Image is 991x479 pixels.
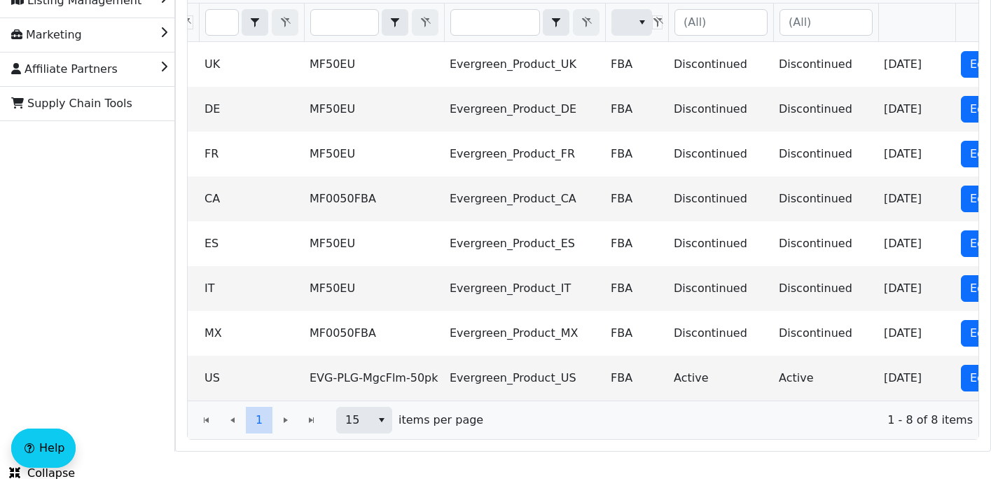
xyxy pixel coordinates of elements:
[206,10,238,35] input: Filter
[632,10,652,35] button: select
[605,356,668,401] td: FBA
[382,10,408,35] button: select
[878,356,955,401] td: [DATE]
[773,42,878,87] td: Discontinued
[199,176,304,221] td: CA
[878,221,955,266] td: [DATE]
[444,176,605,221] td: Evergreen_Product_CA
[605,132,668,176] td: FBA
[543,10,569,35] button: select
[199,356,304,401] td: US
[304,132,444,176] td: MF50EU
[304,42,444,87] td: MF50EU
[304,4,444,42] th: Filter
[605,87,668,132] td: FBA
[605,311,668,356] td: FBA
[444,132,605,176] td: Evergreen_Product_FR
[878,42,955,87] td: [DATE]
[773,221,878,266] td: Discontinued
[543,9,569,36] span: Choose Operator
[256,412,263,429] span: 1
[668,176,773,221] td: Discontinued
[668,4,773,42] th: Filter
[668,42,773,87] td: Discontinued
[444,221,605,266] td: Evergreen_Product_ES
[246,407,272,433] button: Page 1
[878,87,955,132] td: [DATE]
[199,221,304,266] td: ES
[773,4,878,42] th: Filter
[494,412,973,429] span: 1 - 8 of 8 items
[444,42,605,87] td: Evergreen_Product_UK
[780,10,872,35] input: (All)
[304,266,444,311] td: MF50EU
[11,429,76,468] button: Help floatingactionbutton
[311,10,378,35] input: Filter
[451,10,539,35] input: Filter
[773,132,878,176] td: Discontinued
[773,356,878,401] td: Active
[773,87,878,132] td: Discontinued
[304,311,444,356] td: MF0050FBA
[605,4,668,42] th: Filter
[444,311,605,356] td: Evergreen_Product_MX
[668,132,773,176] td: Discontinued
[199,266,304,311] td: IT
[199,87,304,132] td: DE
[668,221,773,266] td: Discontinued
[188,401,978,439] div: Page 1 of 1
[399,412,483,429] span: items per page
[11,92,132,115] span: Supply Chain Tools
[11,58,118,81] span: Affiliate Partners
[668,356,773,401] td: Active
[199,4,304,42] th: Filter
[11,24,82,46] span: Marketing
[304,221,444,266] td: MF50EU
[444,266,605,311] td: Evergreen_Product_IT
[199,311,304,356] td: MX
[773,266,878,311] td: Discontinued
[336,407,392,433] span: Page size
[605,176,668,221] td: FBA
[444,87,605,132] td: Evergreen_Product_DE
[304,176,444,221] td: MF0050FBA
[304,356,444,401] td: EVG-PLG-MgcFlm-50pk
[605,42,668,87] td: FBA
[878,311,955,356] td: [DATE]
[878,176,955,221] td: [DATE]
[199,132,304,176] td: FR
[345,412,363,429] span: 15
[444,4,605,42] th: Filter
[605,266,668,311] td: FBA
[773,311,878,356] td: Discontinued
[371,408,391,433] button: select
[773,176,878,221] td: Discontinued
[39,440,64,457] span: Help
[382,9,408,36] span: Choose Operator
[444,356,605,401] td: Evergreen_Product_US
[675,10,767,35] input: (All)
[878,132,955,176] td: [DATE]
[242,10,268,35] button: select
[242,9,268,36] span: Choose Operator
[668,266,773,311] td: Discontinued
[199,42,304,87] td: UK
[304,87,444,132] td: MF50EU
[878,266,955,311] td: [DATE]
[605,221,668,266] td: FBA
[668,87,773,132] td: Discontinued
[668,311,773,356] td: Discontinued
